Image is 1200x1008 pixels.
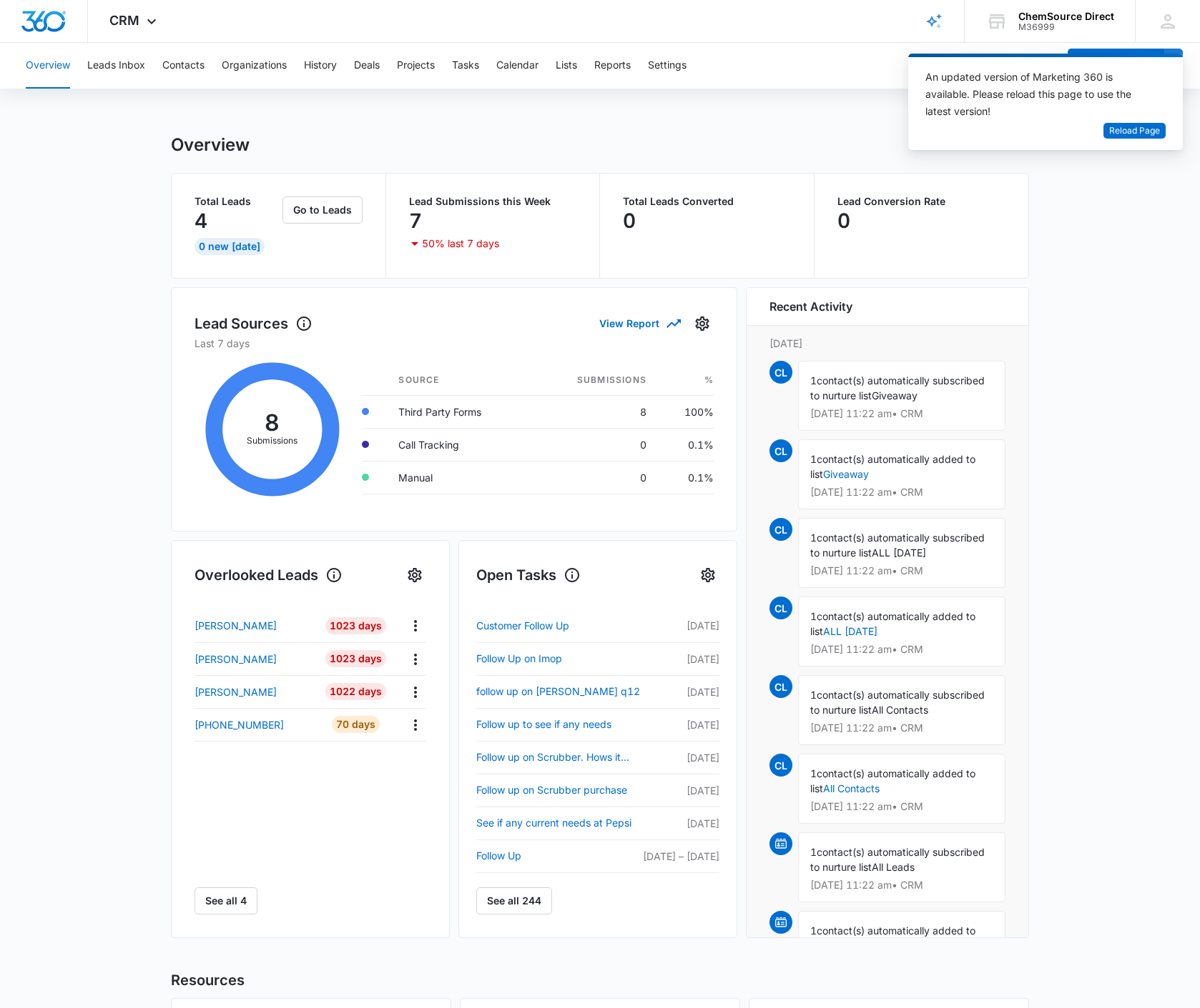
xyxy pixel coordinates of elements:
span: contact(s) automatically added to list [810,610,975,637]
td: 0.1% [658,461,714,494]
td: 0 [532,428,659,461]
td: Manual [387,461,531,494]
a: ALL [DATE] [823,625,877,637]
p: [PERSON_NAME] [195,652,277,667]
button: Organizations [222,43,287,89]
span: CL [769,439,792,462]
p: Lead Submissions this Week [409,196,577,206]
div: 1023 Days [325,650,386,667]
button: Settings [403,564,426,587]
button: Settings [691,312,714,335]
h1: Overlooked Leads [195,564,343,586]
span: CRM [109,13,139,28]
span: 1 [810,532,817,544]
p: [DATE] 11:22 am • CRM [810,566,993,576]
span: 1 [810,689,817,701]
a: Follow up on Scrubber. Hows it doin etc [476,749,643,766]
button: Actions [404,681,426,703]
a: [PERSON_NAME] [195,618,315,633]
h2: Resources [171,969,1029,991]
p: 0 [837,209,850,232]
p: [DATE] – [DATE] [643,849,719,864]
button: Tasks [452,43,479,89]
span: CL [769,518,792,541]
a: All Contacts [823,782,880,794]
span: 1 [810,767,817,779]
span: contact(s) automatically added to list [810,924,975,952]
div: 1023 Days [325,617,386,634]
a: Follow up to see if any needs [476,716,643,733]
p: [PHONE_NUMBER] [195,717,284,732]
button: Actions [404,714,426,736]
span: ALL [DATE] [872,547,926,559]
button: Calendar [496,43,538,89]
button: Deals [354,43,380,89]
th: % [658,365,714,396]
div: An updated version of Marketing 360 is available. Please reload this page to use the latest version! [925,69,1149,120]
button: Actions [404,614,426,637]
a: See if any current needs at Pepsi [476,814,643,832]
td: 0 [532,461,659,494]
p: 0 [623,209,636,232]
p: [PERSON_NAME] [195,684,277,699]
a: [PERSON_NAME] [195,652,315,667]
p: [DATE] 11:22 am • CRM [810,723,993,733]
button: Settings [648,43,687,89]
span: CL [769,361,792,384]
p: [DATE] [643,750,719,765]
p: [DATE] [643,652,719,667]
p: [DATE] [643,717,719,732]
span: contact(s) automatically subscribed to nurture list [810,374,985,401]
th: Submissions [532,365,659,396]
p: [DATE] [643,618,719,633]
a: Follow up on Scrubber purchase [476,782,643,799]
button: Settings [697,564,719,587]
a: Follow Up [476,847,643,864]
span: CL [769,675,792,698]
a: Follow Up on Imop [476,650,643,667]
button: Lists [556,43,577,89]
div: 1022 Days [325,683,386,700]
span: Giveaway [872,389,918,401]
p: [DATE] [643,816,719,831]
button: Reports [594,43,631,89]
td: 8 [532,395,659,428]
button: Reload Page [1103,123,1166,139]
button: Add Contact [1068,49,1164,83]
span: 1 [810,374,817,386]
p: [DATE] 11:22 am • CRM [810,409,993,419]
a: [PERSON_NAME] [195,684,315,699]
span: 1 [810,610,817,622]
span: Reload Page [1109,124,1160,138]
a: Customer Follow Up [476,617,643,634]
span: CL [769,597,792,619]
p: [DATE] 11:22 am • CRM [810,487,993,497]
a: See all 244 [476,887,552,914]
p: [DATE] 11:22 am • CRM [810,880,993,890]
span: contact(s) automatically added to list [810,453,975,480]
a: Giveaway [823,468,869,480]
button: Overview [26,43,70,89]
p: Total Leads [195,196,280,206]
span: All Leads [872,861,915,873]
p: [PERSON_NAME] [195,618,277,633]
h1: Lead Sources [195,313,313,334]
button: Projects [397,43,435,89]
span: CL [769,754,792,777]
td: Call Tracking [387,428,531,461]
div: 70 Days [332,716,380,733]
div: account id [1018,22,1114,32]
div: account name [1018,11,1114,22]
p: [DATE] [643,783,719,798]
span: contact(s) automatically subscribed to nurture list [810,846,985,873]
h1: Overview [171,134,250,156]
button: Leads Inbox [87,43,145,89]
p: 50% last 7 days [422,239,499,249]
p: Last 7 days [195,336,714,351]
p: [DATE] 11:22 am • CRM [810,644,993,654]
p: Total Leads Converted [623,196,791,206]
h6: Recent Activity [769,298,852,315]
a: follow up on [PERSON_NAME] q12 [476,683,643,700]
p: [DATE] [769,336,1005,351]
p: 7 [409,209,422,232]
